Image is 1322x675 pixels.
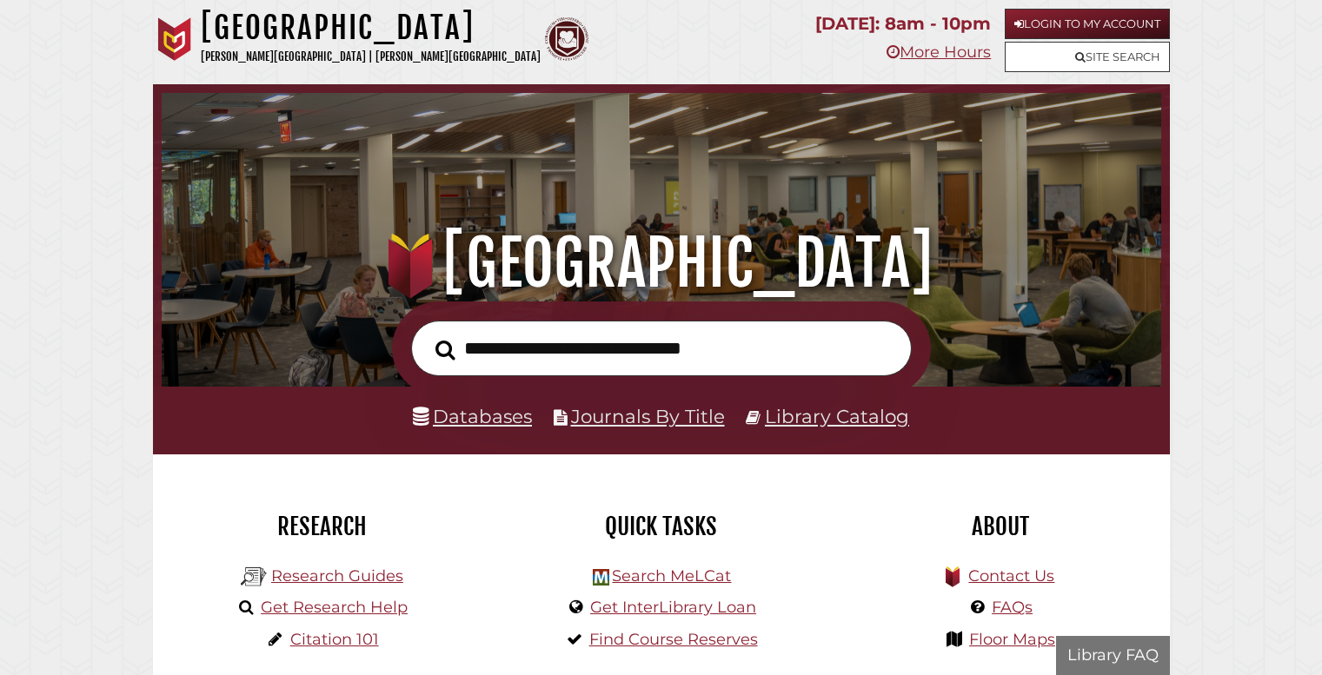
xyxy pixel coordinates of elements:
[271,566,403,586] a: Research Guides
[992,598,1033,617] a: FAQs
[844,512,1157,541] h2: About
[887,43,991,62] a: More Hours
[166,512,479,541] h2: Research
[1005,42,1170,72] a: Site Search
[593,569,609,586] img: Hekman Library Logo
[505,512,818,541] h2: Quick Tasks
[413,405,532,427] a: Databases
[545,17,588,61] img: Calvin Theological Seminary
[612,566,731,586] a: Search MeLCat
[969,630,1055,649] a: Floor Maps
[290,630,379,649] a: Citation 101
[589,630,758,649] a: Find Course Reserves
[427,334,464,365] button: Search
[435,339,455,360] i: Search
[201,47,541,67] p: [PERSON_NAME][GEOGRAPHIC_DATA] | [PERSON_NAME][GEOGRAPHIC_DATA]
[815,9,991,39] p: [DATE]: 8am - 10pm
[153,17,196,61] img: Calvin University
[968,566,1054,586] a: Contact Us
[590,598,756,617] a: Get InterLibrary Loan
[571,405,725,427] a: Journals By Title
[181,225,1140,301] h1: [GEOGRAPHIC_DATA]
[765,405,909,427] a: Library Catalog
[1005,9,1170,39] a: Login to My Account
[241,564,267,590] img: Hekman Library Logo
[201,9,541,47] h1: [GEOGRAPHIC_DATA]
[261,598,408,617] a: Get Research Help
